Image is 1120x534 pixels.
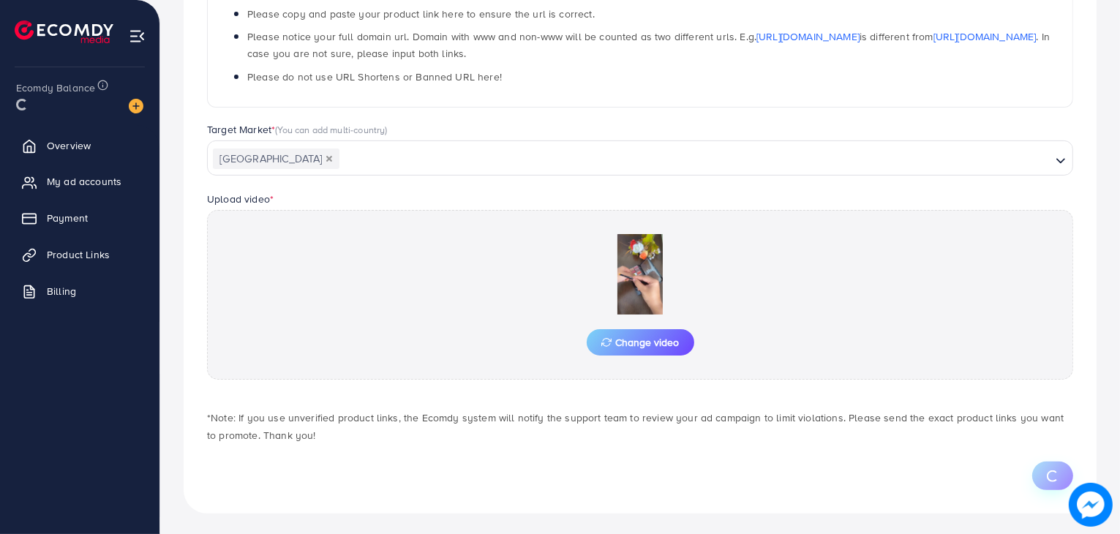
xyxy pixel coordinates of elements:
[207,409,1073,444] p: *Note: If you use unverified product links, the Ecomdy system will notify the support team to rev...
[47,174,121,189] span: My ad accounts
[567,234,713,315] img: Preview Image
[247,29,1050,61] span: Please notice your full domain url. Domain with www and non-www will be counted as two different ...
[47,211,88,225] span: Payment
[756,29,860,44] a: [URL][DOMAIN_NAME]
[247,69,502,84] span: Please do not use URL Shortens or Banned URL here!
[341,148,1050,170] input: Search for option
[11,240,149,269] a: Product Links
[47,138,91,153] span: Overview
[11,277,149,306] a: Billing
[1069,483,1113,527] img: image
[11,131,149,160] a: Overview
[326,155,333,162] button: Deselect Pakistan
[129,28,146,45] img: menu
[275,123,387,136] span: (You can add multi-country)
[15,20,113,43] img: logo
[11,203,149,233] a: Payment
[207,122,388,137] label: Target Market
[247,7,595,21] span: Please copy and paste your product link here to ensure the url is correct.
[207,192,274,206] label: Upload video
[47,247,110,262] span: Product Links
[47,284,76,298] span: Billing
[933,29,1037,44] a: [URL][DOMAIN_NAME]
[601,337,680,347] span: Change video
[129,99,143,113] img: image
[213,148,339,169] span: [GEOGRAPHIC_DATA]
[587,329,694,356] button: Change video
[207,140,1073,176] div: Search for option
[11,167,149,196] a: My ad accounts
[16,80,95,95] span: Ecomdy Balance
